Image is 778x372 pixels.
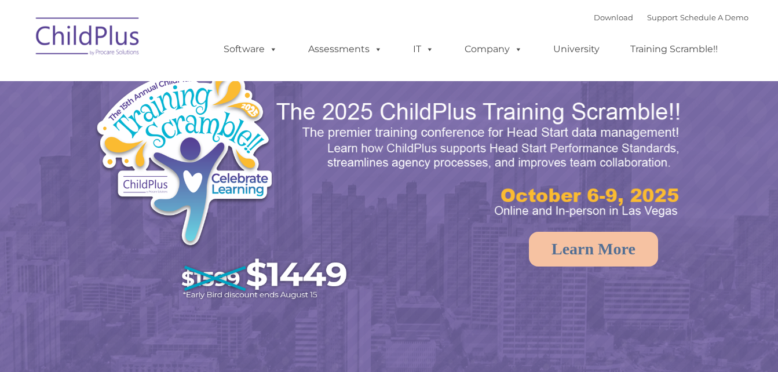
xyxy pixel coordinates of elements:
[212,38,289,61] a: Software
[680,13,748,22] a: Schedule A Demo
[297,38,394,61] a: Assessments
[619,38,729,61] a: Training Scramble!!
[30,9,146,67] img: ChildPlus by Procare Solutions
[401,38,445,61] a: IT
[529,232,658,267] a: Learn More
[453,38,534,61] a: Company
[594,13,633,22] a: Download
[594,13,748,22] font: |
[542,38,611,61] a: University
[647,13,678,22] a: Support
